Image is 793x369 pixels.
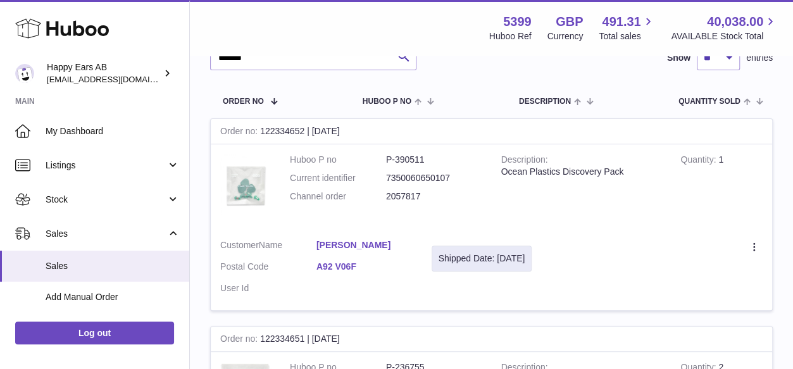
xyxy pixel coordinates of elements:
span: Listings [46,159,166,172]
span: My Dashboard [46,125,180,137]
strong: Order no [220,334,260,347]
span: Description [519,97,571,106]
div: 122334651 | [DATE] [211,327,772,352]
dt: Postal Code [220,261,316,276]
dd: 2057817 [386,191,482,203]
strong: GBP [556,13,583,30]
dt: Current identifier [290,172,386,184]
dt: User Id [220,282,316,294]
span: Huboo P no [363,97,411,106]
strong: Quantity [680,154,718,168]
span: Sales [46,228,166,240]
span: [EMAIL_ADDRESS][DOMAIN_NAME] [47,74,186,84]
dd: P-390511 [386,154,482,166]
span: Sales [46,260,180,272]
a: [PERSON_NAME] [316,239,413,251]
a: A92 V06F [316,261,413,273]
span: Stock [46,194,166,206]
img: 53991642634710.jpg [220,154,271,217]
span: 491.31 [602,13,640,30]
a: 491.31 Total sales [599,13,655,42]
strong: 5399 [503,13,532,30]
a: 40,038.00 AVAILABLE Stock Total [671,13,778,42]
div: 122334652 | [DATE] [211,119,772,144]
span: Total sales [599,30,655,42]
span: Quantity Sold [678,97,740,106]
img: 3pl@happyearsearplugs.com [15,64,34,83]
div: Huboo Ref [489,30,532,42]
dt: Huboo P no [290,154,386,166]
label: Show [667,52,690,64]
span: Customer [220,240,259,250]
strong: Order no [220,126,260,139]
a: Log out [15,322,174,344]
div: Happy Ears AB [47,61,161,85]
td: 1 [671,144,772,230]
dt: Channel order [290,191,386,203]
span: AVAILABLE Stock Total [671,30,778,42]
span: 40,038.00 [707,13,763,30]
dt: Name [220,239,316,254]
div: Currency [547,30,584,42]
span: Order No [223,97,264,106]
dd: 7350060650107 [386,172,482,184]
div: Ocean Plastics Discovery Pack [501,166,662,178]
span: Add Manual Order [46,291,180,303]
strong: Description [501,154,548,168]
div: Shipped Date: [DATE] [439,253,525,265]
span: entries [746,52,773,64]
